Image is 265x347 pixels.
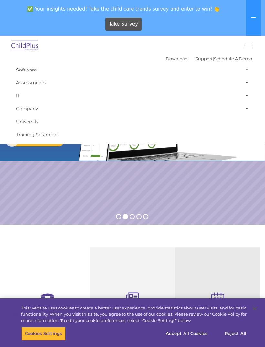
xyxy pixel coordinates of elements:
[13,102,252,115] a: Company
[162,327,211,341] button: Accept All Cookies
[214,56,252,61] a: Schedule A Demo
[166,56,252,61] font: |
[13,89,252,102] a: IT
[13,63,252,76] a: Software
[166,56,188,61] a: Download
[105,18,142,31] a: Take Survey
[13,128,252,141] a: Training Scramble!!
[3,3,245,15] span: ✅ Your insights needed! Take the child care trends survey and enter to win! 👏
[248,302,262,316] button: Close
[109,18,138,30] span: Take Survey
[21,327,66,341] button: Cookies Settings
[13,76,252,89] a: Assessments
[215,327,256,341] button: Reject All
[21,305,247,324] div: This website uses cookies to create a better user experience, provide statistics about user visit...
[196,56,213,61] a: Support
[10,38,40,54] img: ChildPlus by Procare Solutions
[13,115,252,128] a: University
